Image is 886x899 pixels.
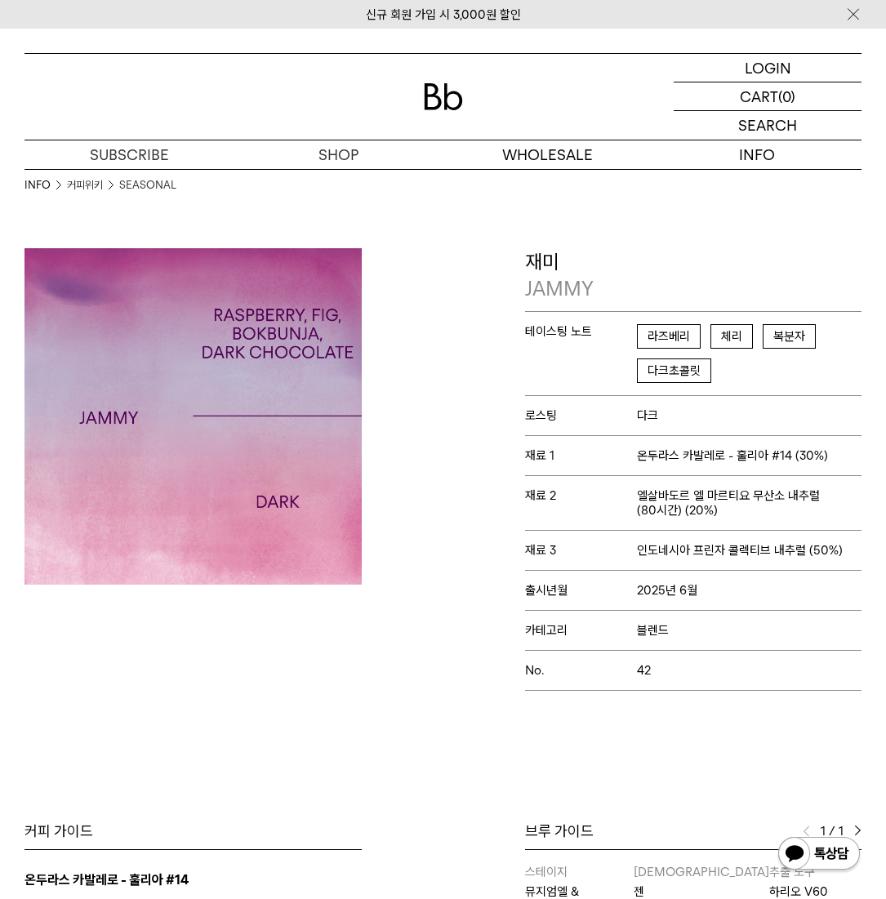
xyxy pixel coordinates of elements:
[424,83,463,110] img: 로고
[525,275,862,303] p: JAMMY
[525,248,862,303] p: 재미
[829,821,835,841] span: /
[674,82,862,111] a: CART (0)
[443,140,652,169] p: WHOLESALE
[738,111,797,140] p: SEARCH
[745,54,791,82] p: LOGIN
[637,543,843,558] span: 인도네시아 프린자 콜렉티브 내추럴 (50%)
[637,324,701,349] span: 라즈베리
[652,140,862,169] p: INFO
[24,177,67,194] li: INFO
[525,821,862,841] div: 브루 가이드
[234,140,443,169] a: SHOP
[24,821,362,841] div: 커피 가이드
[525,324,637,339] span: 테이스팅 노트
[818,821,826,841] span: 1
[24,872,189,888] b: 온두라스 카발레로 - 훌리아 #14
[839,821,846,841] span: 1
[119,177,176,194] a: SEASONAL
[740,82,778,110] p: CART
[525,408,637,423] span: 로스팅
[778,82,795,110] p: (0)
[525,663,637,678] span: No.
[674,54,862,82] a: LOGIN
[634,865,769,879] span: [DEMOGRAPHIC_DATA]
[637,488,862,518] span: 엘살바도르 엘 마르티요 무산소 내추럴 (80시간) (20%)
[525,623,637,638] span: 카테고리
[67,177,103,194] a: 커피위키
[637,583,697,598] span: 2025년 6월
[637,623,669,638] span: 블렌드
[763,324,816,349] span: 복분자
[366,7,521,22] a: 신규 회원 가입 시 3,000원 할인
[525,448,637,463] span: 재료 1
[769,865,815,879] span: 추출 도구
[525,865,568,879] span: 스테이지
[525,583,637,598] span: 출시년월
[637,663,651,678] span: 42
[637,358,711,383] span: 다크초콜릿
[777,835,862,875] img: 카카오톡 채널 1:1 채팅 버튼
[24,140,234,169] a: SUBSCRIBE
[24,248,362,585] img: 재미JAMMY
[637,448,828,463] span: 온두라스 카발레로 - 훌리아 #14 (30%)
[637,408,658,423] span: 다크
[525,488,637,503] span: 재료 2
[710,324,753,349] span: 체리
[525,543,637,558] span: 재료 3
